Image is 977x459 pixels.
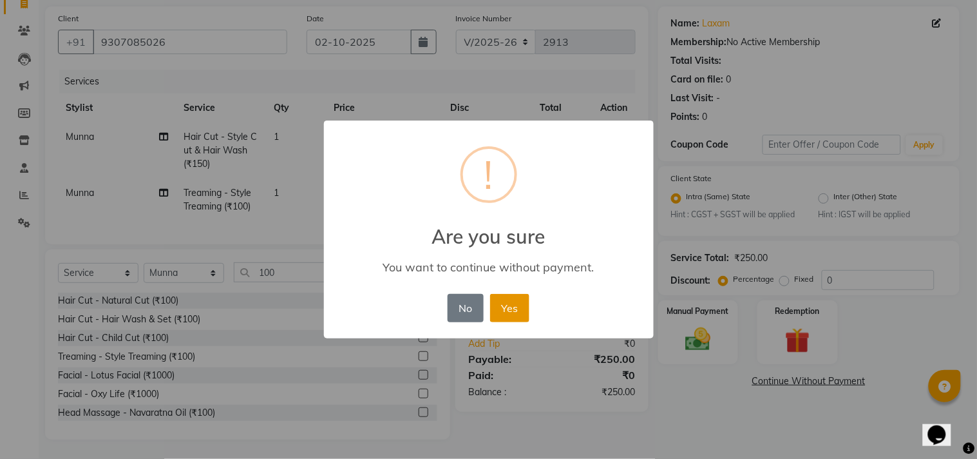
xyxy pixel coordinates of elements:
[342,260,634,275] div: You want to continue without payment.
[324,210,654,248] h2: Are you sure
[484,149,493,200] div: !
[448,294,484,322] button: No
[490,294,529,322] button: Yes
[923,407,964,446] iframe: chat widget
